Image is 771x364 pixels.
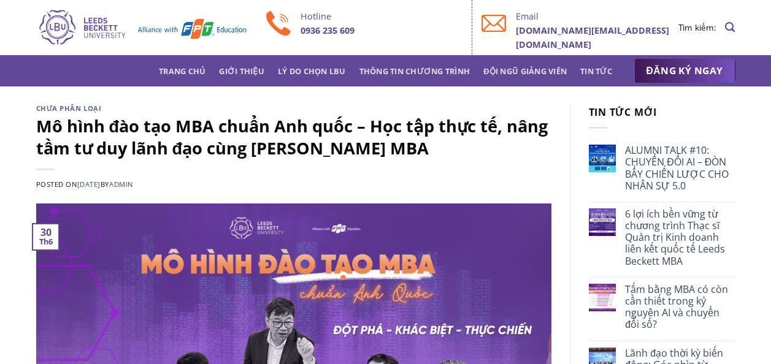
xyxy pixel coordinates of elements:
[36,115,551,159] h1: Mô hình đào tạo MBA chuẩn Anh quốc – Học tập thực tế, nâng tầm tư duy lãnh đạo cùng [PERSON_NAME]...
[36,104,102,113] a: Chưa phân loại
[36,180,101,189] span: Posted on
[634,59,735,83] a: ĐĂNG KÝ NGAY
[625,208,735,267] a: 6 lợi ích bền vững từ chương trình Thạc sĩ Quản trị Kinh doanh liên kết quốc tế Leeds Beckett MBA
[483,60,567,82] a: Đội ngũ giảng viên
[36,8,248,47] img: Thạc sĩ Quản trị kinh doanh Quốc tế
[159,60,205,82] a: Trang chủ
[580,60,612,82] a: Tin tức
[625,284,735,331] a: Tấm bằng MBA có còn cần thiết trong kỷ nguyên AI và chuyển đổi số?
[219,60,264,82] a: Giới thiệu
[77,180,101,189] a: [DATE]
[359,60,470,82] a: Thông tin chương trình
[725,15,735,39] a: Search
[109,180,133,189] a: admin
[301,9,463,23] p: Hotline
[625,145,735,192] a: ALUMNI TALK #10: CHUYỂN ĐỔI AI – ĐÒN BẨY CHIẾN LƯỢC CHO NHÂN SỰ 5.0
[589,105,658,119] span: Tin tức mới
[678,21,716,34] li: Tìm kiếm:
[101,180,133,189] span: by
[278,60,346,82] a: Lý do chọn LBU
[516,25,669,50] b: [DOMAIN_NAME][EMAIL_ADDRESS][DOMAIN_NAME]
[646,63,723,78] span: ĐĂNG KÝ NGAY
[301,25,355,36] b: 0936 235 609
[516,9,678,23] p: Email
